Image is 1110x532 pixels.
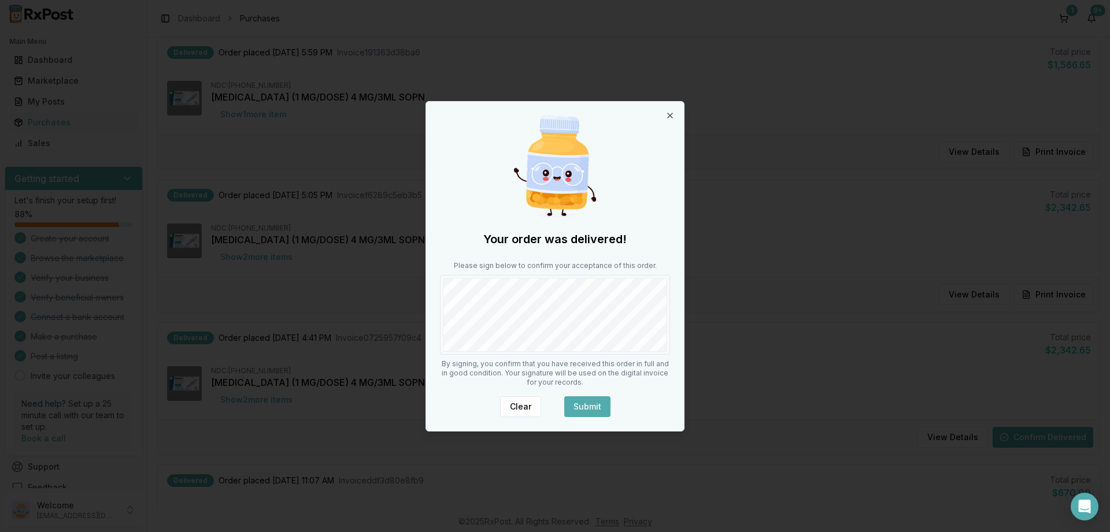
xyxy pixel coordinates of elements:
[564,396,610,417] button: Submit
[440,231,670,247] h2: Your order was delivered!
[500,396,541,417] button: Clear
[440,359,670,387] p: By signing, you confirm that you have received this order in full and in good condition. Your sig...
[499,111,610,222] img: Happy Pill Bottle
[440,261,670,270] p: Please sign below to confirm your acceptance of this order.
